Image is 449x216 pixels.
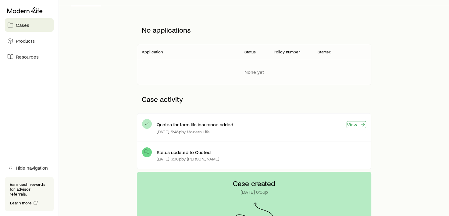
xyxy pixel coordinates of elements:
[241,189,268,195] p: [DATE] 6:06p
[347,121,366,128] a: View
[5,34,54,48] a: Products
[5,177,54,211] div: Earn cash rewards for advisor referrals.Learn more
[157,121,233,128] p: Quotes for term life insurance added
[5,161,54,175] button: Hide navigation
[233,179,275,188] p: Case created
[16,22,29,28] span: Cases
[274,49,300,54] p: Policy number
[137,90,371,108] p: Case activity
[5,18,54,32] a: Cases
[16,165,48,171] span: Hide navigation
[157,129,210,134] p: [DATE] 5:48p by Modern Life
[10,201,32,205] span: Learn more
[244,49,256,54] p: Status
[244,69,264,75] p: None yet
[10,182,49,196] p: Earn cash rewards for advisor referrals.
[157,149,211,155] p: Status updated to Quoted
[137,21,371,39] p: No applications
[318,49,331,54] p: Started
[5,50,54,63] a: Resources
[16,54,39,60] span: Resources
[157,157,219,161] p: [DATE] 6:06p by [PERSON_NAME]
[16,38,35,44] span: Products
[142,49,163,54] p: Application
